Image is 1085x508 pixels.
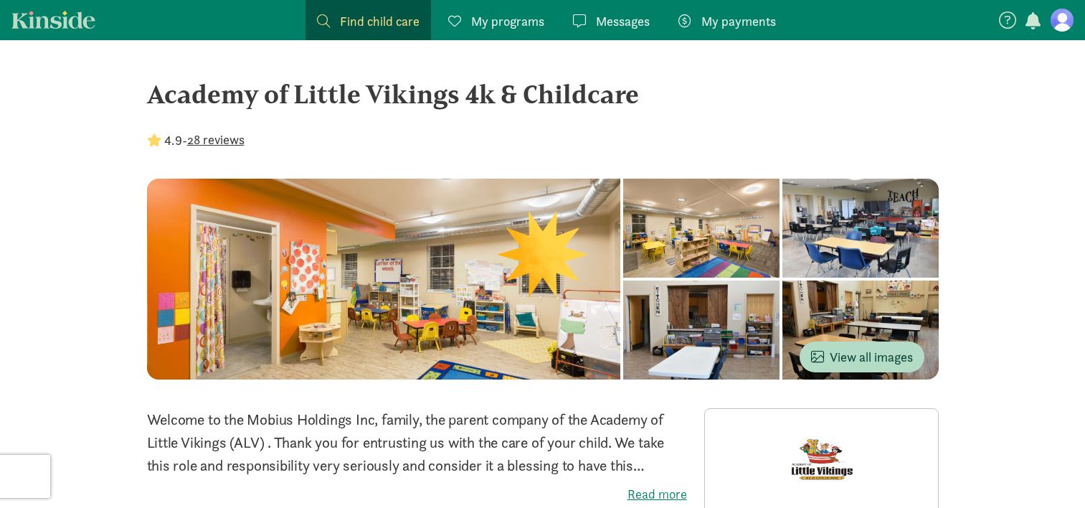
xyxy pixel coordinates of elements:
p: Welcome to the Mobius Holdings Inc, family, the parent company of the Academy of Little Vikings (... [147,408,687,477]
img: Provider logo [778,420,864,498]
span: My payments [701,11,776,31]
label: Read more [147,486,687,503]
strong: 4.9 [164,132,182,149]
div: Academy of Little Vikings 4k & Childcare [147,75,939,113]
span: Find child care [340,11,420,31]
button: View all images [800,342,924,372]
button: 28 reviews [187,130,245,149]
div: - [147,131,245,150]
span: Messages [596,11,650,31]
span: View all images [811,347,913,367]
a: Kinside [11,11,95,29]
span: My programs [471,11,544,31]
